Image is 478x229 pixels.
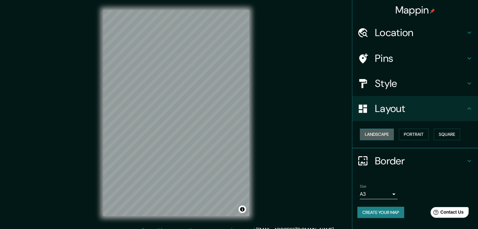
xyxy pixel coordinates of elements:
h4: Layout [375,102,465,115]
h4: Location [375,26,465,39]
div: Layout [352,96,478,121]
div: A3 [360,189,398,199]
button: Landscape [360,129,394,140]
div: Style [352,71,478,96]
iframe: Help widget launcher [422,205,471,222]
h4: Style [375,77,465,90]
div: Border [352,148,478,173]
label: Size [360,184,366,189]
div: Location [352,20,478,45]
button: Portrait [399,129,429,140]
h4: Pins [375,52,465,65]
img: pin-icon.png [430,8,435,13]
button: Toggle attribution [239,205,246,213]
canvas: Map [103,10,249,216]
h4: Border [375,155,465,167]
button: Create your map [357,207,404,218]
h4: Mappin [395,4,435,16]
div: Pins [352,46,478,71]
button: Square [434,129,460,140]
